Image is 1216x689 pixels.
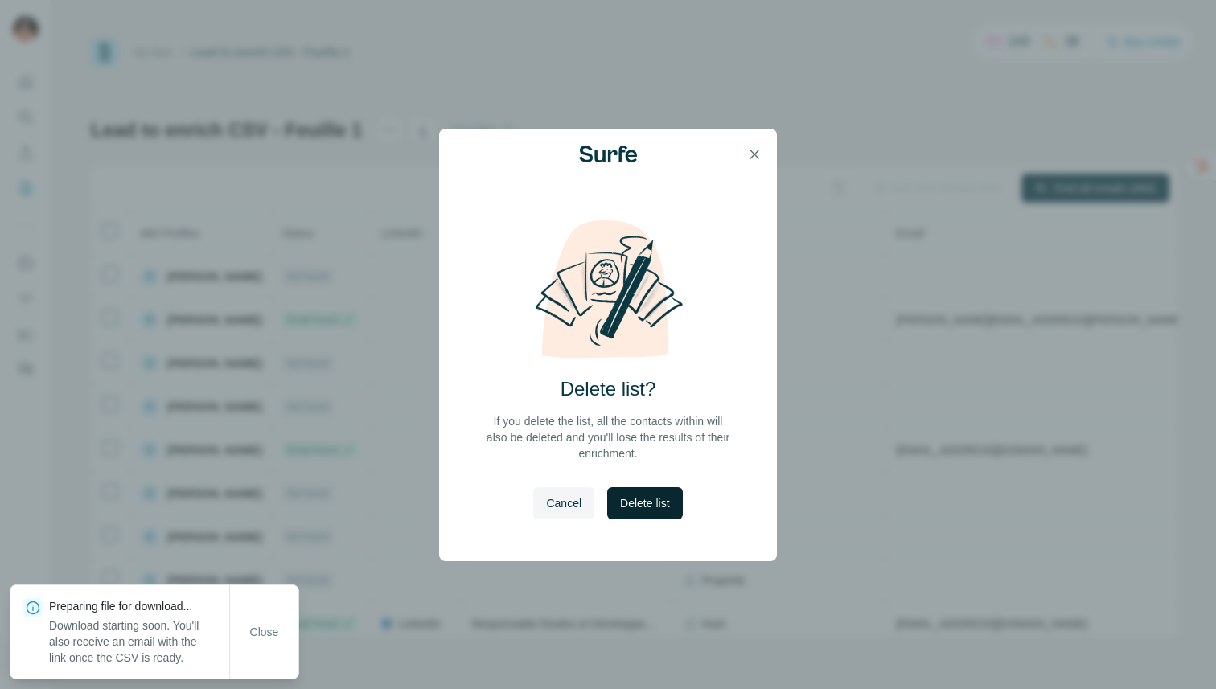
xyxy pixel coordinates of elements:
button: Close [239,617,290,646]
h2: Delete list? [561,376,656,402]
button: Delete list [607,487,682,519]
span: Cancel [546,495,581,511]
span: Close [250,624,279,640]
p: If you delete the list, all the contacts within will also be deleted and you'll lose the results ... [484,413,732,461]
p: Preparing file for download... [49,598,229,614]
span: Delete list [620,495,669,511]
p: Download starting soon. You'll also receive an email with the link once the CSV is ready. [49,617,229,666]
img: delete-list [518,219,698,360]
button: Cancel [533,487,594,519]
img: Surfe Logo [579,146,637,163]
